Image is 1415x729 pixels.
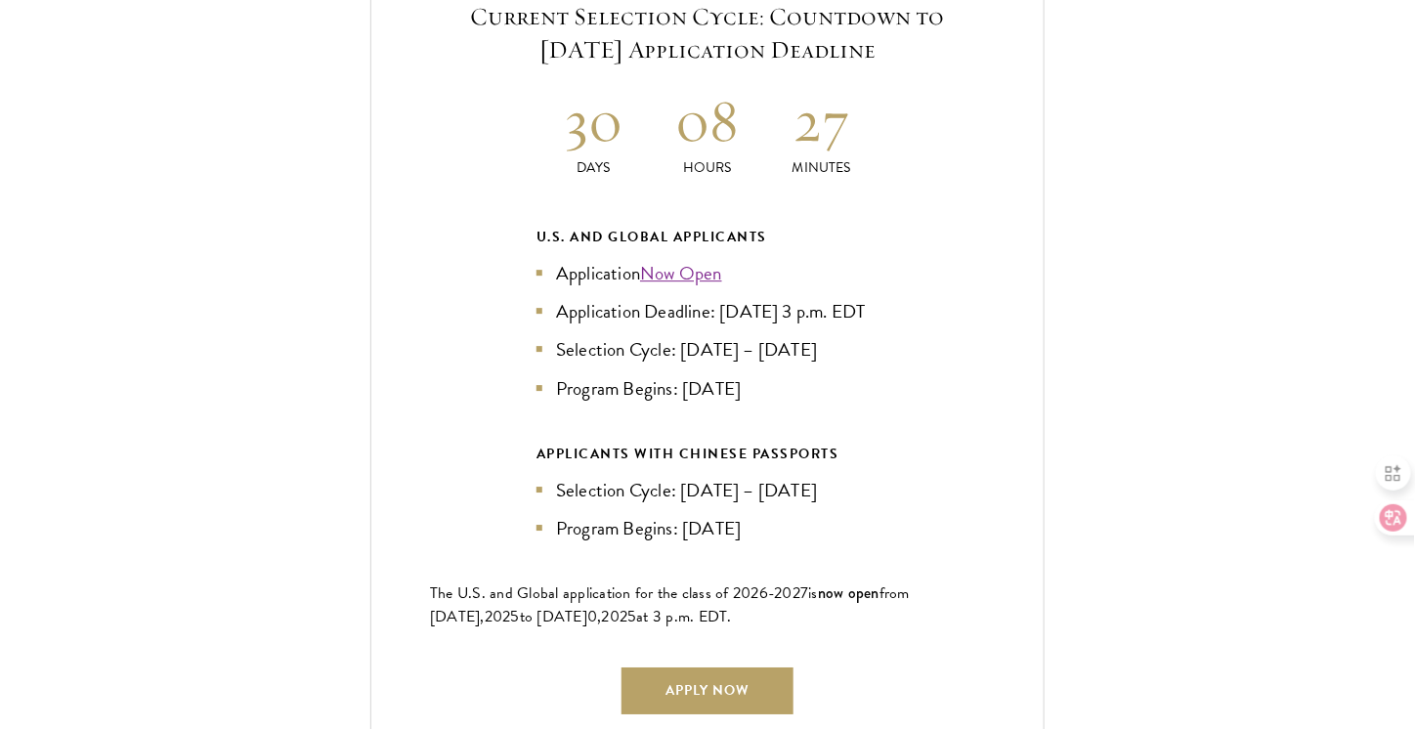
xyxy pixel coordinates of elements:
span: -202 [768,581,800,605]
li: Program Begins: [DATE] [536,374,879,403]
span: , [597,605,601,628]
h2: 30 [536,84,651,157]
span: 5 [627,605,636,628]
span: The U.S. and Global application for the class of 202 [430,581,759,605]
li: Application [536,259,879,287]
span: from [DATE], [430,581,910,628]
div: APPLICANTS WITH CHINESE PASSPORTS [536,442,879,466]
li: Selection Cycle: [DATE] – [DATE] [536,335,879,364]
span: 0 [587,605,597,628]
a: Apply Now [622,667,793,714]
span: to [DATE] [520,605,587,628]
span: 202 [602,605,628,628]
p: Hours [651,157,765,178]
span: 202 [485,605,511,628]
p: Minutes [764,157,879,178]
span: at 3 p.m. EDT. [637,605,733,628]
span: is [809,581,819,605]
li: Program Begins: [DATE] [536,514,879,542]
h2: 08 [651,84,765,157]
span: 7 [800,581,808,605]
p: Days [536,157,651,178]
span: 5 [511,605,520,628]
a: Now Open [640,259,722,287]
li: Selection Cycle: [DATE] – [DATE] [536,476,879,504]
li: Application Deadline: [DATE] 3 p.m. EDT [536,297,879,325]
span: 6 [759,581,768,605]
h2: 27 [764,84,879,157]
div: U.S. and Global Applicants [536,225,879,249]
span: now open [818,581,879,604]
